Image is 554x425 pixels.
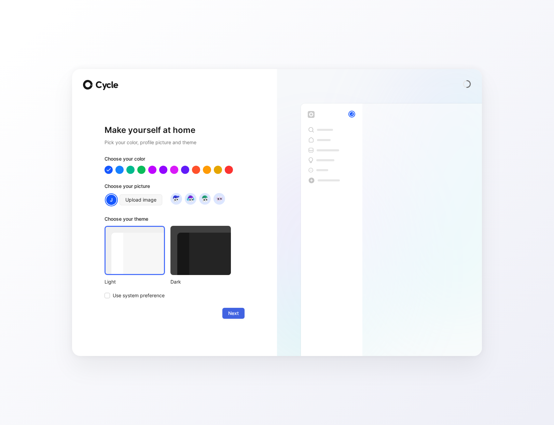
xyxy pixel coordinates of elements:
[200,194,209,203] img: avatar
[349,111,355,117] div: J
[105,278,165,286] div: Light
[120,194,162,205] button: Upload image
[105,138,245,147] h2: Pick your color, profile picture and theme
[170,278,231,286] div: Dark
[106,194,117,206] div: J
[214,194,224,203] img: avatar
[105,215,231,226] div: Choose your theme
[228,309,239,317] span: Next
[125,196,156,204] span: Upload image
[105,155,245,166] div: Choose your color
[186,194,195,203] img: avatar
[105,182,245,193] div: Choose your picture
[113,291,165,300] span: Use system preference
[222,308,245,319] button: Next
[308,111,315,118] img: workspace-default-logo-wX5zAyuM.png
[171,194,181,203] img: avatar
[105,125,245,136] h1: Make yourself at home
